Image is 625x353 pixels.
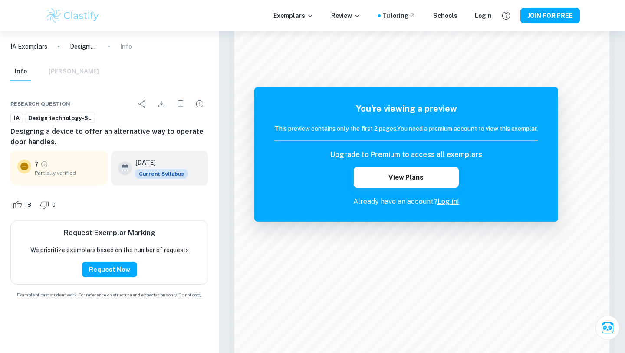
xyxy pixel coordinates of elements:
button: Help and Feedback [499,8,513,23]
p: 7 [35,160,39,169]
div: Share [134,95,151,113]
p: Already have an account? [275,196,538,207]
p: Review [331,11,361,20]
span: Partially verified [35,169,101,177]
img: Clastify logo [45,7,100,24]
span: Example of past student work. For reference on structure and expectations only. Do not copy. [10,292,208,298]
div: Dislike [38,198,60,212]
h6: [DATE] [135,158,181,167]
h6: Designing a device to offer an alternative way to operate door handles. [10,127,208,147]
a: Design technology-SL [25,113,95,123]
div: Report issue [191,95,208,113]
h5: You're viewing a preview [275,102,538,115]
span: 18 [20,201,36,210]
span: IA [11,114,23,123]
a: Login [475,11,492,20]
button: Request Now [82,262,137,277]
p: Exemplars [273,11,314,20]
p: We prioritize exemplars based on the number of requests [30,245,189,255]
button: JOIN FOR FREE [520,8,580,23]
span: Current Syllabus [135,169,187,179]
button: Ask Clai [595,316,620,340]
div: Like [10,198,36,212]
span: Research question [10,100,70,108]
span: Design technology-SL [25,114,95,123]
div: Download [153,95,170,113]
div: This exemplar is based on the current syllabus. Feel free to refer to it for inspiration/ideas wh... [135,169,187,179]
a: Tutoring [382,11,416,20]
h6: This preview contains only the first 2 pages. You need a premium account to view this exemplar. [275,124,538,133]
p: Designing a device to offer an alternative way to operate door handles. [70,42,98,51]
a: Schools [433,11,457,20]
button: Info [10,62,31,81]
button: View Plans [354,167,459,188]
h6: Request Exemplar Marking [64,228,155,238]
a: IA [10,113,23,123]
span: 0 [47,201,60,210]
a: IA Exemplars [10,42,47,51]
div: Bookmark [172,95,189,113]
h6: Upgrade to Premium to access all exemplars [330,150,482,160]
a: Grade partially verified [40,160,48,168]
p: Info [120,42,132,51]
a: Log in! [437,197,459,206]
